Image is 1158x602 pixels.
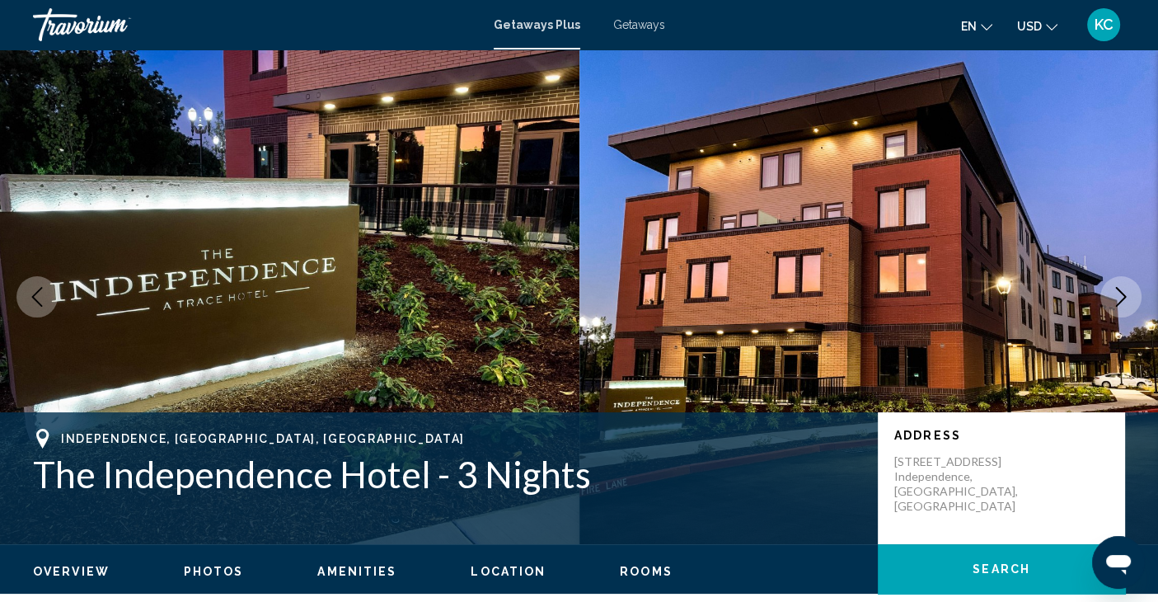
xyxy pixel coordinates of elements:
[1095,16,1113,33] span: KC
[973,563,1030,576] span: Search
[894,429,1109,442] p: Address
[1082,7,1125,42] button: User Menu
[33,564,110,579] button: Overview
[1017,14,1057,38] button: Change currency
[184,564,244,579] button: Photos
[471,565,546,578] span: Location
[61,432,465,445] span: Independence, [GEOGRAPHIC_DATA], [GEOGRAPHIC_DATA]
[33,565,110,578] span: Overview
[613,18,665,31] a: Getaways
[16,276,58,317] button: Previous image
[317,565,396,578] span: Amenities
[184,565,244,578] span: Photos
[317,564,396,579] button: Amenities
[878,544,1125,594] button: Search
[471,564,546,579] button: Location
[620,565,673,578] span: Rooms
[33,453,861,496] h1: The Independence Hotel - 3 Nights
[1017,20,1042,33] span: USD
[33,8,477,41] a: Travorium
[961,14,992,38] button: Change language
[494,18,580,31] a: Getaways Plus
[1100,276,1142,317] button: Next image
[961,20,977,33] span: en
[620,564,673,579] button: Rooms
[894,454,1026,514] p: [STREET_ADDRESS] Independence, [GEOGRAPHIC_DATA], [GEOGRAPHIC_DATA]
[1092,536,1145,589] iframe: Button to launch messaging window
